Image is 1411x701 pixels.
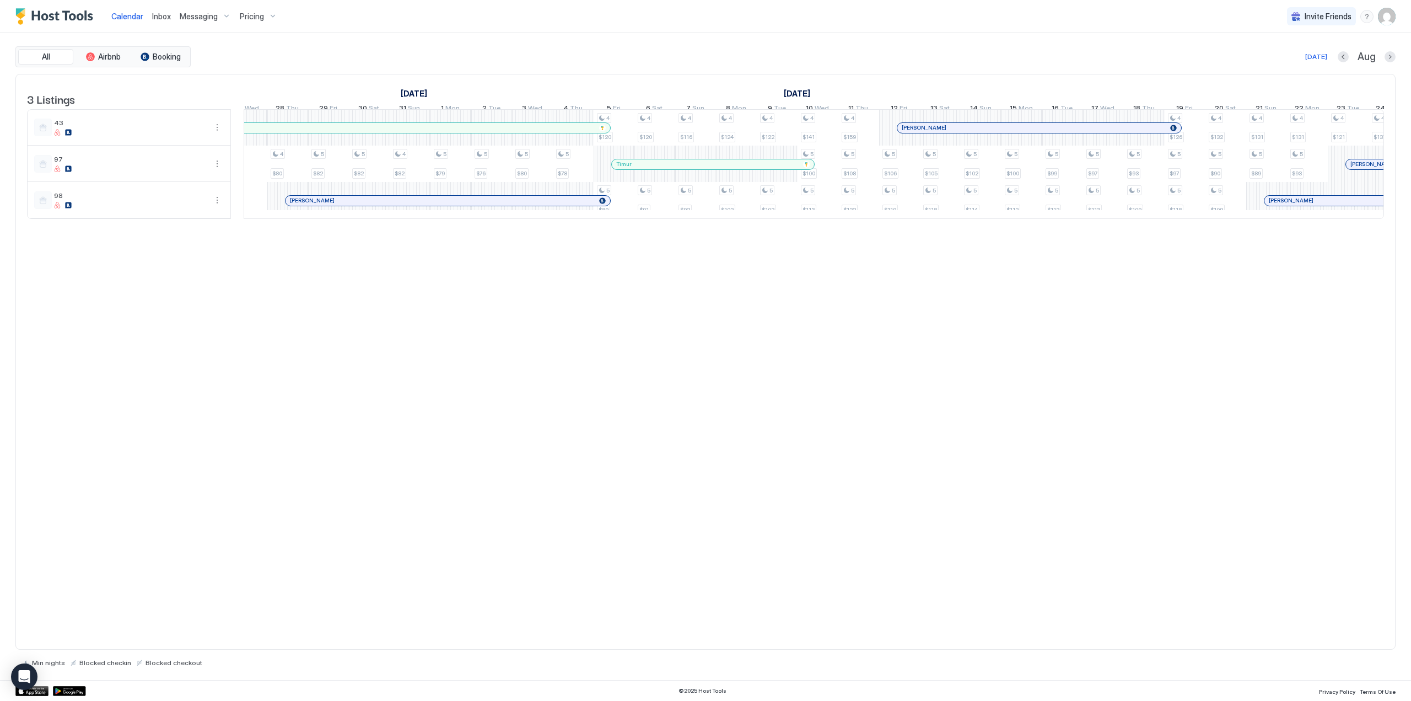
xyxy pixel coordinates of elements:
span: Sat [369,104,379,115]
span: $100 [803,170,815,177]
span: $82 [395,170,405,177]
span: Terms Of Use [1360,688,1396,695]
span: 6 [646,104,650,115]
span: Sun [692,104,704,115]
a: September 8, 2025 [723,101,749,117]
span: $118 [925,206,937,213]
span: 3 [522,104,526,115]
span: $137 [1374,133,1386,141]
span: Sat [939,104,950,115]
button: All [18,49,73,65]
span: $82 [313,170,323,177]
span: $121 [1333,133,1345,141]
div: menu [1360,10,1374,23]
span: $82 [354,170,364,177]
a: Google Play Store [53,686,86,696]
span: Messaging [180,12,218,22]
span: $109 [1129,206,1141,213]
span: 5 [810,151,814,158]
span: 5 [1096,151,1099,158]
span: $89 [1251,170,1261,177]
span: 5 [566,151,569,158]
span: Tue [774,104,786,115]
span: 2 [482,104,487,115]
span: $97 [1088,170,1097,177]
span: 5 [729,187,732,194]
span: 5 [810,187,814,194]
span: Sun [408,104,420,115]
span: 5 [1137,187,1140,194]
a: August 30, 2025 [356,101,382,117]
span: $102 [762,206,774,213]
span: 22 [1295,104,1304,115]
a: September 13, 2025 [928,101,952,117]
span: Thu [855,104,868,115]
span: Blocked checkin [79,659,131,667]
span: 5 [1177,151,1181,158]
div: [DATE] [1305,52,1327,62]
span: 5 [769,187,773,194]
span: 18 [1133,104,1140,115]
span: 29 [319,104,328,115]
a: September 18, 2025 [1130,101,1157,117]
span: 30 [358,104,367,115]
a: September 16, 2025 [1049,101,1075,117]
span: Wed [245,104,259,115]
span: 5 [1096,187,1099,194]
a: September 5, 2025 [604,101,623,117]
span: Blocked checkout [146,659,202,667]
span: 5 [851,187,854,194]
span: 5 [933,187,936,194]
div: menu [211,194,224,207]
span: $122 [843,206,856,213]
a: August 31, 2025 [396,101,423,117]
a: September 22, 2025 [1292,101,1322,117]
a: August 29, 2025 [316,101,340,117]
span: $80 [517,170,527,177]
span: Aug [1358,51,1376,63]
span: Mon [732,104,746,115]
div: Open Intercom Messenger [11,663,37,690]
a: September 1, 2025 [438,101,462,117]
a: September 24, 2025 [1373,101,1404,117]
span: $112 [1047,206,1059,213]
span: $99 [1047,170,1057,177]
a: Calendar [111,10,143,22]
span: $102 [966,170,978,177]
span: [PERSON_NAME] [290,197,335,204]
a: September 12, 2025 [888,101,910,117]
span: 14 [970,104,978,115]
a: September 20, 2025 [1212,101,1238,117]
span: 5 [321,151,324,158]
span: 5 [892,187,895,194]
span: Privacy Policy [1319,688,1355,695]
div: App Store [15,686,49,696]
span: 4 [1218,115,1221,122]
span: 4 [563,104,568,115]
span: 10 [806,104,813,115]
span: 16 [1052,104,1059,115]
div: User profile [1378,8,1396,25]
span: $113 [803,206,815,213]
span: 5 [606,187,610,194]
button: More options [211,194,224,207]
span: 5 [973,151,977,158]
span: $102 [721,206,734,213]
span: $108 [843,170,856,177]
span: 5 [1014,151,1017,158]
span: 5 [892,151,895,158]
span: $92 [680,206,690,213]
span: $159 [843,133,856,141]
a: Terms Of Use [1360,685,1396,697]
a: Host Tools Logo [15,8,98,25]
span: 4 [1259,115,1262,122]
span: 31 [399,104,406,115]
span: $78 [558,170,567,177]
button: Airbnb [76,49,131,65]
span: 24 [1376,104,1385,115]
span: Tue [1347,104,1359,115]
span: $112 [1006,206,1019,213]
span: Mon [1305,104,1320,115]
